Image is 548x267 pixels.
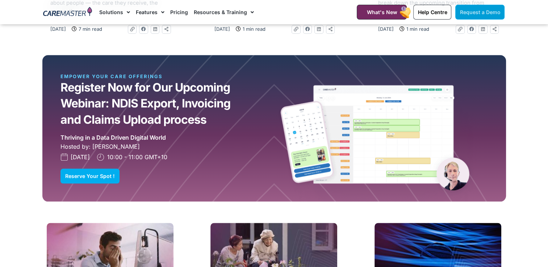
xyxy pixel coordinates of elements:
span: Reserve Your Spot ! [65,173,115,179]
img: CareMaster Logo [43,7,92,18]
a: [DATE] [214,25,230,33]
time: [DATE] [214,26,230,32]
a: [DATE] [50,25,66,33]
span: What's New [367,9,397,15]
span: Request a Demo [460,9,500,15]
span: Help Centre [418,9,447,15]
span: 1 min read [240,25,265,33]
h2: Register Now for Our Upcoming Webinar: NDIS Export, Invoicing and Claims Upload process [60,80,237,128]
time: [DATE] [378,26,394,32]
span: 7 min read [77,25,102,33]
div: Hosted by: [PERSON_NAME] [60,142,274,151]
div: EMPOWER YOUR CARE OFFERINGS [60,73,193,80]
a: [DATE] [378,25,394,33]
a: [DATE] [60,153,90,161]
a: 10:00 - 11:00 GMT+10 [97,153,167,161]
span: 1 min read [405,25,429,33]
a: Request a Demo [455,5,505,20]
time: [DATE] [50,26,66,32]
a: What's New [357,5,407,20]
a: Reserve Your Spot ! [60,169,120,183]
a: Help Centre [413,5,451,20]
div: Thriving in a Data Driven Digital World [60,133,166,142]
img: CareMaster Group Discussion [274,73,488,216]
